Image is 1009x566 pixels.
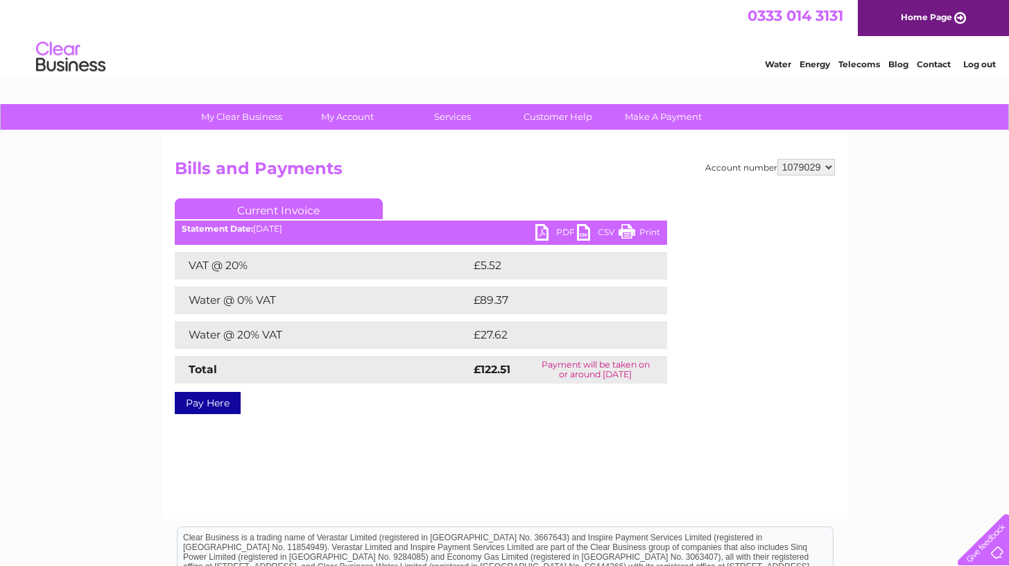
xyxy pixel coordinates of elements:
[184,104,299,130] a: My Clear Business
[800,59,830,69] a: Energy
[189,363,217,376] strong: Total
[838,59,880,69] a: Telecoms
[963,59,996,69] a: Log out
[748,7,843,24] a: 0333 014 3131
[175,286,470,314] td: Water @ 0% VAT
[917,59,951,69] a: Contact
[175,224,667,234] div: [DATE]
[577,224,619,244] a: CSV
[606,104,721,130] a: Make A Payment
[175,252,470,280] td: VAT @ 20%
[175,392,241,414] a: Pay Here
[178,8,833,67] div: Clear Business is a trading name of Verastar Limited (registered in [GEOGRAPHIC_DATA] No. 3667643...
[182,223,253,234] b: Statement Date:
[705,159,835,175] div: Account number
[888,59,908,69] a: Blog
[765,59,791,69] a: Water
[524,356,667,384] td: Payment will be taken on or around [DATE]
[35,36,106,78] img: logo.png
[470,321,639,349] td: £27.62
[175,321,470,349] td: Water @ 20% VAT
[501,104,615,130] a: Customer Help
[175,198,383,219] a: Current Invoice
[619,224,660,244] a: Print
[474,363,510,376] strong: £122.51
[470,252,635,280] td: £5.52
[395,104,510,130] a: Services
[290,104,404,130] a: My Account
[535,224,577,244] a: PDF
[470,286,639,314] td: £89.37
[175,159,835,185] h2: Bills and Payments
